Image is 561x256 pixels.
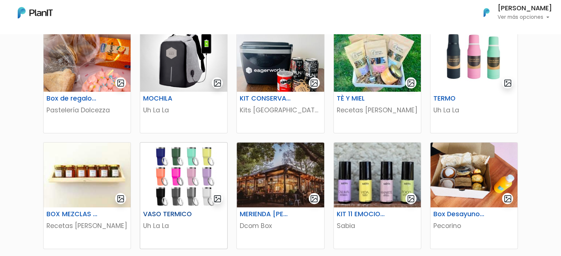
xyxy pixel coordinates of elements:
img: gallery-light [117,79,125,87]
p: Pecorino [433,221,515,231]
a: gallery-light KIT 11 EMOCIONES X4 Sabia [333,142,421,249]
a: gallery-light Box Desayuno/Merienda Pecorino [430,142,518,249]
p: Kits [GEOGRAPHIC_DATA] [240,105,321,115]
a: gallery-light Box de regalo cumpleaños Pastelería Dolcezza [43,27,131,133]
img: PlanIt Logo [18,7,53,18]
img: gallery-light [503,194,512,203]
h6: KIT CONSERVADORA [235,95,295,102]
p: Ver más opciones [498,15,552,20]
img: thumb_img-3709-jpg__1_.jpeg [44,27,131,92]
img: gallery-light [407,194,415,203]
a: gallery-light TÈ Y MIEL Recetas [PERSON_NAME] [333,27,421,133]
img: thumb_6349CFF3-484F-4BCD-9940-78224EC48F4B.jpeg [237,143,324,207]
a: gallery-light KIT CONSERVADORA Kits [GEOGRAPHIC_DATA] [236,27,324,133]
h6: TERMO [429,95,489,102]
a: gallery-light TERMO Uh La La [430,27,518,133]
p: Sabia [337,221,418,231]
h6: [PERSON_NAME] [498,5,552,12]
a: gallery-light MERIENDA [PERSON_NAME] CAFÉ Dcom Box [236,142,324,249]
img: gallery-light [117,194,125,203]
a: gallery-light BOX MEZCLAS DE CONDIMENTOS Recetas [PERSON_NAME] [43,142,131,249]
h6: Box de regalo cumpleaños [42,95,102,102]
a: gallery-light MOCHILA Uh La La [140,27,228,133]
img: thumb_box_2.png [430,143,517,207]
img: thumb_Lunchera_1__1___copia_-Photoroom__89_.jpg [430,27,517,92]
p: Pastelería Dolcezza [46,105,128,115]
img: gallery-light [213,79,222,87]
button: PlanIt Logo [PERSON_NAME] Ver más opciones [474,3,552,22]
a: gallery-light VASO TERMICO Uh La La [140,142,228,249]
img: thumb_WhatsApp_Image_2024-11-11_at_16.48.26.jpeg [44,143,131,207]
p: Uh La La [143,221,224,231]
p: Dcom Box [240,221,321,231]
img: gallery-light [213,194,222,203]
p: Recetas [PERSON_NAME] [337,105,418,115]
h6: VASO TERMICO [139,210,199,218]
h6: BOX MEZCLAS DE CONDIMENTOS [42,210,102,218]
img: gallery-light [310,194,318,203]
h6: MERIENDA [PERSON_NAME] CAFÉ [235,210,295,218]
div: ¿Necesitás ayuda? [38,7,106,21]
h6: TÈ Y MIEL [332,95,392,102]
img: PlanIt Logo [478,4,495,21]
h6: Box Desayuno/Merienda [429,210,489,218]
img: thumb_PHOTO-2024-03-26-08-59-59_2.jpg [237,27,324,92]
img: gallery-light [407,79,415,87]
img: gallery-light [310,79,318,87]
img: thumb_WhatsApp_Image_2023-07-11_at_15.21-PhotoRoom.png [140,27,227,92]
p: Uh La La [143,105,224,115]
img: thumb_Dise%C3%B1o_sin_t%C3%ADtulo_-_2024-12-05T143903.966.png [140,143,227,207]
h6: KIT 11 EMOCIONES X4 [332,210,392,218]
img: thumb_PHOTO-2024-04-09-14-21-58.jpg [334,27,421,92]
h6: MOCHILA [139,95,199,102]
p: Recetas [PERSON_NAME] [46,221,128,231]
p: Uh La La [433,105,515,115]
img: thumb_0CB744CF-984E-4BA3-BC3B-6978236E2685.jpeg [334,143,421,207]
img: gallery-light [503,79,512,87]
